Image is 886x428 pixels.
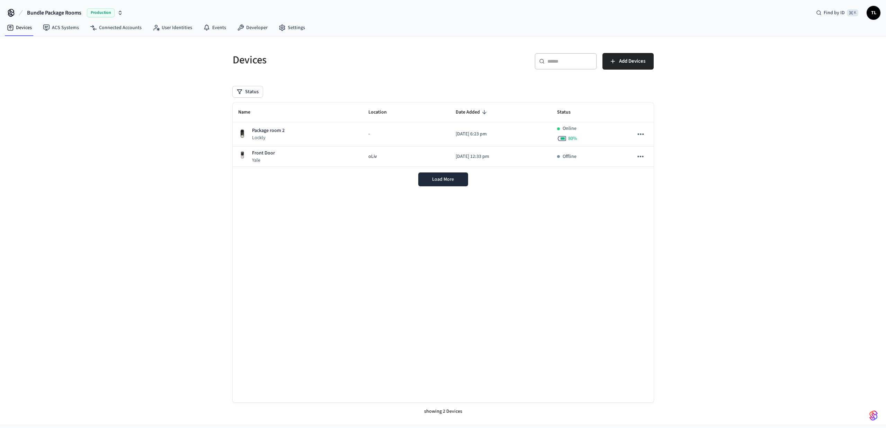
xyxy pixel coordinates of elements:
[232,21,273,34] a: Developer
[233,53,439,67] h5: Devices
[368,107,396,118] span: Location
[867,7,880,19] span: TL
[619,57,645,66] span: Add Devices
[432,176,454,183] span: Load More
[418,172,468,186] button: Load More
[252,157,275,164] p: Yale
[238,107,259,118] span: Name
[563,125,576,132] p: Online
[1,21,37,34] a: Devices
[568,135,577,142] span: 80 %
[847,9,858,16] span: ⌘ K
[563,153,576,160] p: Offline
[811,7,864,19] div: Find by ID⌘ K
[87,8,115,17] span: Production
[37,21,84,34] a: ACS Systems
[233,103,654,167] table: sticky table
[824,9,845,16] span: Find by ID
[368,131,370,138] span: -
[198,21,232,34] a: Events
[252,134,285,141] p: Lockly
[233,402,654,421] div: showing 2 Devices
[273,21,311,34] a: Settings
[368,153,377,160] span: oLiv
[456,131,546,138] p: [DATE] 6:23 pm
[238,151,247,159] img: Yale Assure Touchscreen Wifi Smart Lock, Satin Nickel, Front
[238,129,247,139] img: Lockly Vision Lock, Front
[252,150,275,157] p: Front Door
[869,410,878,421] img: SeamLogoGradient.69752ec5.svg
[147,21,198,34] a: User Identities
[557,107,580,118] span: Status
[233,86,263,97] button: Status
[27,9,81,17] span: Bundle Package Rooms
[456,107,489,118] span: Date Added
[602,53,654,70] button: Add Devices
[867,6,880,20] button: TL
[252,127,285,134] p: Package room 2
[84,21,147,34] a: Connected Accounts
[456,153,546,160] p: [DATE] 12:33 pm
